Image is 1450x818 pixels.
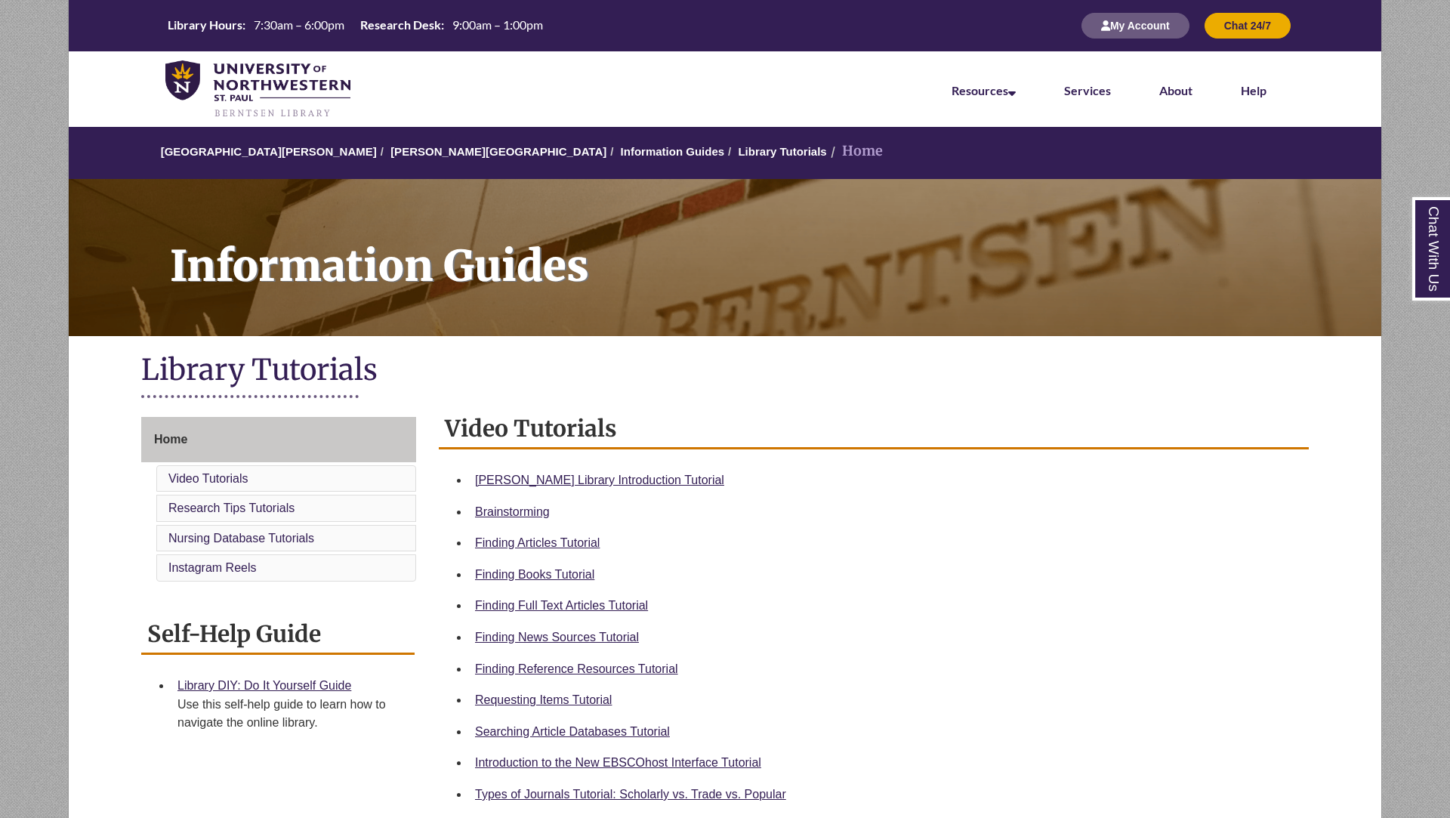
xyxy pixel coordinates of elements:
a: My Account [1081,19,1189,32]
a: Introduction to the New EBSCOhost Interface Tutorial [475,756,761,769]
a: Requesting Items Tutorial [475,693,612,706]
h1: Information Guides [153,179,1381,316]
a: Instagram Reels [168,561,257,574]
a: Finding Full Text Articles Tutorial [475,599,648,612]
a: Research Tips Tutorials [168,502,295,514]
span: 9:00am – 1:00pm [452,17,543,32]
a: Finding Reference Resources Tutorial [475,662,678,675]
a: Video Tutorials [168,472,248,485]
a: Types of Journals Tutorial: Scholarly vs. Trade vs. Popular [475,788,786,801]
a: Help [1241,83,1266,97]
a: Brainstorming [475,505,550,518]
span: Home [154,433,187,446]
a: Searching Article Databases Tutorial [475,725,670,738]
th: Library Hours: [162,17,248,33]
a: [GEOGRAPHIC_DATA][PERSON_NAME] [161,145,377,158]
a: About [1159,83,1192,97]
img: UNWSP Library Logo [165,60,350,119]
a: [PERSON_NAME] Library Introduction Tutorial [475,474,724,486]
div: Guide Page Menu [141,417,416,585]
table: Hours Today [162,17,549,33]
h2: Self-Help Guide [141,615,415,655]
a: Hours Today [162,17,549,35]
button: Chat 24/7 [1205,13,1291,39]
span: 7:30am – 6:00pm [254,17,344,32]
a: Nursing Database Tutorials [168,532,314,545]
a: Home [141,417,416,462]
div: Use this self-help guide to learn how to navigate the online library. [177,696,403,732]
a: Information Guides [69,179,1381,336]
a: Finding Books Tutorial [475,568,594,581]
a: Library DIY: Do It Yourself Guide [177,679,351,692]
h2: Video Tutorials [439,409,1309,449]
a: Library Tutorials [738,145,826,158]
a: Finding Articles Tutorial [475,536,600,549]
a: Chat 24/7 [1205,19,1291,32]
li: Home [827,140,883,162]
h1: Library Tutorials [141,351,1309,391]
a: Services [1064,83,1111,97]
th: Research Desk: [354,17,446,33]
a: [PERSON_NAME][GEOGRAPHIC_DATA] [390,145,606,158]
a: Information Guides [621,145,725,158]
a: Finding News Sources Tutorial [475,631,639,644]
a: Resources [952,83,1016,97]
button: My Account [1081,13,1189,39]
